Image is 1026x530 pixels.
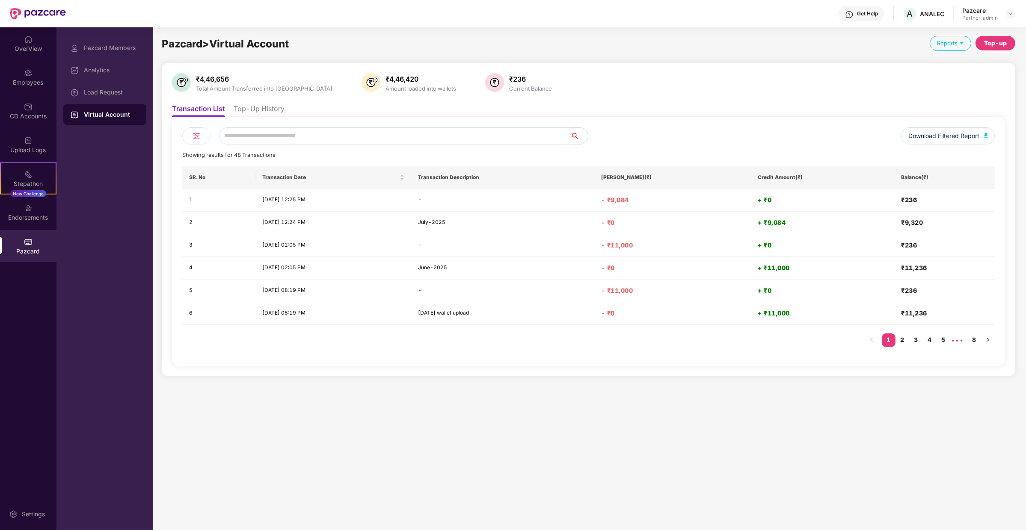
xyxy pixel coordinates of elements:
[24,238,33,246] img: svg+xml;base64,PHN2ZyBpZD0iUGF6Y2FyZCIgeG1sbnM9Imh0dHA6Ly93d3cudzMub3JnLzIwMDAvc3ZnIiB3aWR0aD0iMj...
[411,166,594,189] th: Transaction Description
[962,6,998,15] div: Pazcare
[411,257,594,280] td: June-2025
[70,44,79,53] img: svg+xml;base64,PHN2ZyBpZD0iUHJvZmlsZSIgeG1sbnM9Imh0dHA6Ly93d3cudzMub3JnLzIwMDAvc3ZnIiB3aWR0aD0iMj...
[758,309,888,318] h4: + ₹11,000
[958,39,966,47] img: svg+xml;base64,PHN2ZyB4bWxucz0iaHR0cDovL3d3dy53My5vcmcvMjAwMC9zdmciIHdpZHRoPSIxOSIgaGVpZ2h0PSIxOS...
[967,333,981,346] a: 8
[182,152,276,158] span: Showing results for 48 Transactions
[981,333,995,347] button: right
[84,44,139,51] div: Pazcard Members
[70,88,79,97] img: svg+xml;base64,PHN2ZyBpZD0iTG9hZF9SZXF1ZXN0IiBkYXRhLW5hbWU9IkxvYWQgUmVxdWVzdCIgeG1sbnM9Imh0dHA6Ly...
[162,38,289,50] span: Pazcard > Virtual Account
[255,234,411,257] td: [DATE] 02:05 PM
[234,104,285,117] li: Top-Up History
[601,241,744,250] h4: - ₹11,000
[84,67,139,74] div: Analytics
[758,218,888,227] h4: + ₹9,084
[255,166,411,189] th: Transaction Date
[84,89,139,96] div: Load Request
[984,38,1007,48] div: Top-up
[845,10,854,19] img: svg+xml;base64,PHN2ZyBpZD0iSGVscC0zMngzMiIgeG1sbnM9Imh0dHA6Ly93d3cudzMub3JnLzIwMDAvc3ZnIiB3aWR0aD...
[70,66,79,75] img: svg+xml;base64,PHN2ZyBpZD0iRGFzaGJvYXJkIiB4bWxucz0iaHR0cDovL3d3dy53My5vcmcvMjAwMC9zdmciIHdpZHRoPS...
[594,166,751,189] th: [PERSON_NAME](₹)
[1007,10,1014,17] img: svg+xml;base64,PHN2ZyBpZD0iRHJvcGRvd24tMzJ4MzIiIHhtbG5zPSJodHRwOi8vd3d3LnczLm9yZy8yMDAwL3N2ZyIgd2...
[601,196,744,204] h4: - ₹9,084
[182,189,255,212] td: 1
[601,309,744,318] h4: - ₹0
[10,190,46,197] div: New Challenge
[901,286,988,295] h4: ₹236
[901,127,995,144] button: Download Filtered Report
[24,136,33,145] img: svg+xml;base64,PHN2ZyBpZD0iVXBsb2FkX0xvZ3MiIGRhdGEtbmFtZT0iVXBsb2FkIExvZ3MiIHhtbG5zPSJodHRwOi8vd3...
[172,73,191,92] img: svg+xml;base64,PHN2ZyB4bWxucz0iaHR0cDovL3d3dy53My5vcmcvMjAwMC9zdmciIHhtbG5zOnhsaW5rPSJodHRwOi8vd3...
[194,85,334,92] div: Total Amount Transferred into [GEOGRAPHIC_DATA]
[411,234,594,257] td: -
[570,127,588,144] button: search
[262,174,398,181] span: Transaction Date
[896,333,909,346] a: 2
[601,264,744,272] h4: - ₹0
[411,280,594,302] td: -
[901,218,988,227] h4: ₹9,320
[984,133,988,138] img: svg+xml;base64,PHN2ZyB4bWxucz0iaHR0cDovL3d3dy53My5vcmcvMjAwMC9zdmciIHhtbG5zOnhsaW5rPSJodHRwOi8vd3...
[255,212,411,234] td: [DATE] 12:24 PM
[70,111,79,119] img: svg+xml;base64,PHN2ZyBpZD0iVmlydHVhbF9BY2NvdW50IiBkYXRhLW5hbWU9IlZpcnR1YWwgQWNjb3VudCIgeG1sbnM9Im...
[24,35,33,44] img: svg+xml;base64,PHN2ZyBpZD0iSG9tZSIgeG1sbnM9Imh0dHA6Ly93d3cudzMub3JnLzIwMDAvc3ZnIiB3aWR0aD0iMjAiIG...
[384,75,458,83] div: ₹4,46,420
[758,264,888,272] h4: + ₹11,000
[191,131,202,141] img: svg+xml;base64,PHN2ZyB4bWxucz0iaHR0cDovL3d3dy53My5vcmcvMjAwMC9zdmciIHdpZHRoPSIyNCIgaGVpZ2h0PSIyNC...
[411,212,594,234] td: July-2025
[182,280,255,302] td: 5
[255,280,411,302] td: [DATE] 08:19 PM
[901,196,988,204] h4: ₹236
[950,333,964,347] li: Next 5 Pages
[172,104,225,117] li: Transaction List
[255,302,411,325] td: [DATE] 08:19 PM
[901,309,988,318] h4: ₹11,236
[865,333,878,347] li: Previous Page
[507,85,554,92] div: Current Balance
[923,333,937,346] a: 4
[601,218,744,227] h4: - ₹0
[182,257,255,280] td: 4
[758,241,888,250] h4: + ₹0
[182,302,255,325] td: 6
[908,131,979,141] span: Download Filtered Report
[950,333,964,347] span: •••
[194,75,334,83] div: ₹4,46,656
[255,257,411,280] td: [DATE] 02:05 PM
[920,10,944,18] div: ANALEC
[901,241,988,250] h4: ₹236
[19,510,47,518] div: Settings
[24,204,33,212] img: svg+xml;base64,PHN2ZyBpZD0iRW5kb3JzZW1lbnRzIiB4bWxucz0iaHR0cDovL3d3dy53My5vcmcvMjAwMC9zdmciIHdpZH...
[869,337,874,342] span: left
[882,333,896,346] a: 1
[857,10,878,17] div: Get Help
[24,103,33,111] img: svg+xml;base64,PHN2ZyBpZD0iQ0RfQWNjb3VudHMiIGRhdGEtbmFtZT0iQ0QgQWNjb3VudHMiIHhtbG5zPSJodHRwOi8vd3...
[24,170,33,179] img: svg+xml;base64,PHN2ZyB4bWxucz0iaHR0cDovL3d3dy53My5vcmcvMjAwMC9zdmciIHdpZHRoPSIyMSIgaGVpZ2h0PSIyMC...
[758,196,888,204] h4: + ₹0
[981,333,995,347] li: Next Page
[485,73,504,92] img: svg+xml;base64,PHN2ZyB4bWxucz0iaHR0cDovL3d3dy53My5vcmcvMjAwMC9zdmciIHdpZHRoPSIzNiIgaGVpZ2h0PSIzNi...
[930,36,971,51] div: Reports
[182,234,255,257] td: 3
[751,166,895,189] th: Credit Amount(₹)
[570,132,588,139] span: search
[182,212,255,234] td: 2
[182,166,255,189] th: SR. No
[384,85,458,92] div: Amount loaded into wallets
[10,8,66,19] img: New Pazcare Logo
[758,286,888,295] h4: + ₹0
[894,166,995,189] th: Balance(₹)
[985,337,990,342] span: right
[909,333,923,346] a: 3
[1,180,56,188] div: Stepathon
[865,333,878,347] button: left
[907,9,913,19] span: A
[255,189,411,212] td: [DATE] 12:25 PM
